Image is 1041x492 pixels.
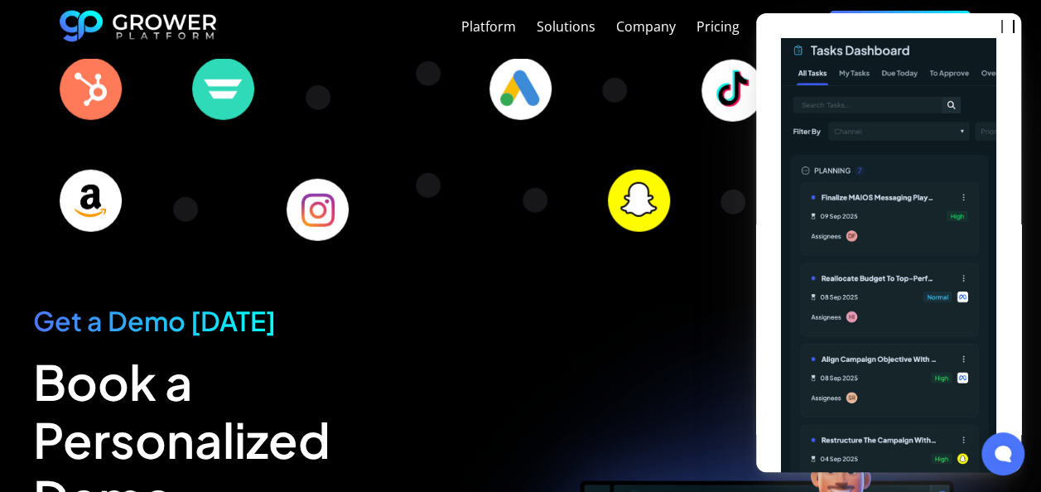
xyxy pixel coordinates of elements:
span: Get a Demo [DATE] [33,304,276,337]
img: snapchat [608,170,670,232]
a: Platform [461,17,516,37]
img: google ads [489,58,552,120]
a: Company [616,17,676,37]
img: marketing automation system [192,58,254,120]
div: Platform [461,19,516,35]
img: hubspot crm integration [60,58,122,120]
a: home [60,11,217,47]
a: Pricing [696,17,740,37]
img: instagram ads [287,179,349,241]
div: Company [616,19,676,35]
div: Pricing [696,19,740,35]
a: Solutions [537,17,595,37]
a: Request a demo [829,11,971,46]
div: Solutions [537,19,595,35]
button: close [1001,20,1014,33]
img: tiktok social media marketing [701,60,764,122]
